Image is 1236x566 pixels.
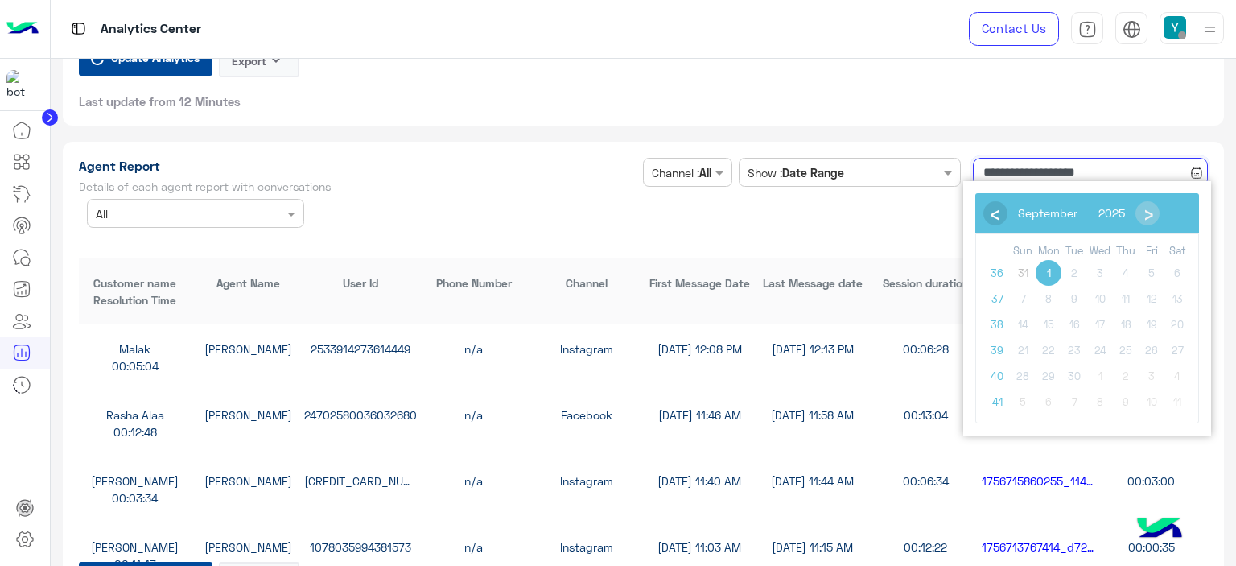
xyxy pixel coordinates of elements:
[1135,201,1160,225] button: ›
[1095,539,1208,556] div: 00:00:35
[304,473,417,490] div: [CREDIT_CARD_NUMBER]
[530,539,643,556] div: Instagram
[1123,20,1141,39] img: tab
[79,158,637,174] h1: Agent Report
[530,275,643,291] div: Channel
[530,407,643,423] div: Facebook
[984,260,1010,286] span: 36
[1007,201,1088,225] button: September
[192,407,304,423] div: [PERSON_NAME]
[984,312,1010,337] span: 38
[1113,242,1139,260] th: weekday
[530,341,643,357] div: Instagram
[79,42,212,76] button: Update Analytics
[418,407,530,423] div: n/a
[1098,206,1125,220] span: 2025
[418,341,530,357] div: n/a
[984,286,1010,312] span: 37
[79,490,192,506] div: 00:03:34
[192,539,304,556] div: [PERSON_NAME]
[869,407,982,423] div: 00:13:04
[643,275,756,291] div: First Message Date
[79,341,192,357] div: Malak
[68,19,89,39] img: tab
[219,42,299,77] button: Exportkeyboard_arrow_down
[79,407,192,423] div: Rasha Alaa
[1078,20,1097,39] img: tab
[982,473,1094,490] div: 1756715860255_1140c2e3-1fd1-491d-8611-f496252ab483
[869,341,982,357] div: 00:06:28
[79,473,192,490] div: [PERSON_NAME]
[79,423,192,440] div: 00:12:48
[1136,200,1160,225] span: ›
[107,47,204,68] span: Update Analytics
[79,539,192,556] div: [PERSON_NAME]
[756,407,869,423] div: [DATE] 11:58 AM
[192,473,304,490] div: [PERSON_NAME]
[963,181,1211,436] bs-daterangepicker-container: calendar
[192,341,304,357] div: [PERSON_NAME]
[1200,19,1220,39] img: profile
[982,539,1094,556] div: 1756713767414_d7283120-bf37-4223-ad62-40e3a39ebf67
[756,275,869,291] div: Last Message date
[983,201,1007,225] button: ‹
[1088,201,1135,225] button: 2025
[6,12,39,46] img: Logo
[1087,242,1113,260] th: weekday
[756,539,869,556] div: [DATE] 11:15 AM
[869,473,982,490] div: 00:06:34
[418,539,530,556] div: n/a
[1071,12,1103,46] a: tab
[79,275,192,291] div: Customer name
[983,200,1007,225] span: ‹
[1164,242,1190,260] th: weekday
[643,407,756,423] div: [DATE] 11:46 AM
[984,337,1010,363] span: 39
[79,291,192,308] div: Resolution Time
[756,473,869,490] div: [DATE] 11:44 AM
[418,473,530,490] div: n/a
[969,12,1059,46] a: Contact Us
[418,275,530,291] div: Phone Number
[983,203,1160,217] bs-datepicker-navigation-view: ​ ​ ​
[101,19,201,40] p: Analytics Center
[1010,242,1036,260] th: weekday
[643,341,756,357] div: [DATE] 12:08 PM
[1010,260,1036,286] span: 31
[1139,242,1164,260] th: weekday
[530,473,643,490] div: Instagram
[1095,473,1208,490] div: 00:03:00
[79,357,192,374] div: 00:05:04
[266,50,286,69] i: keyboard_arrow_down
[304,341,417,357] div: 2533914273614449
[1018,206,1077,220] span: September
[304,407,417,423] div: 24702580036032680
[756,341,869,357] div: [DATE] 12:13 PM
[79,93,241,109] span: Last update from 12 Minutes
[79,180,637,193] h5: Details of each agent report with conversations
[192,275,304,291] div: Agent Name
[1131,502,1188,558] img: hulul-logo.png
[1036,260,1061,286] span: 1
[1036,242,1061,260] th: weekday
[6,70,35,99] img: 317874714732967
[1164,16,1186,39] img: userImage
[304,275,417,291] div: User Id
[984,363,1010,389] span: 40
[643,539,756,556] div: [DATE] 11:03 AM
[304,539,417,556] div: 1078035994381573
[869,275,982,291] div: Session duration
[869,539,982,556] div: 00:12:22
[984,389,1010,415] span: 41
[643,473,756,490] div: [DATE] 11:40 AM
[1061,242,1087,260] th: weekday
